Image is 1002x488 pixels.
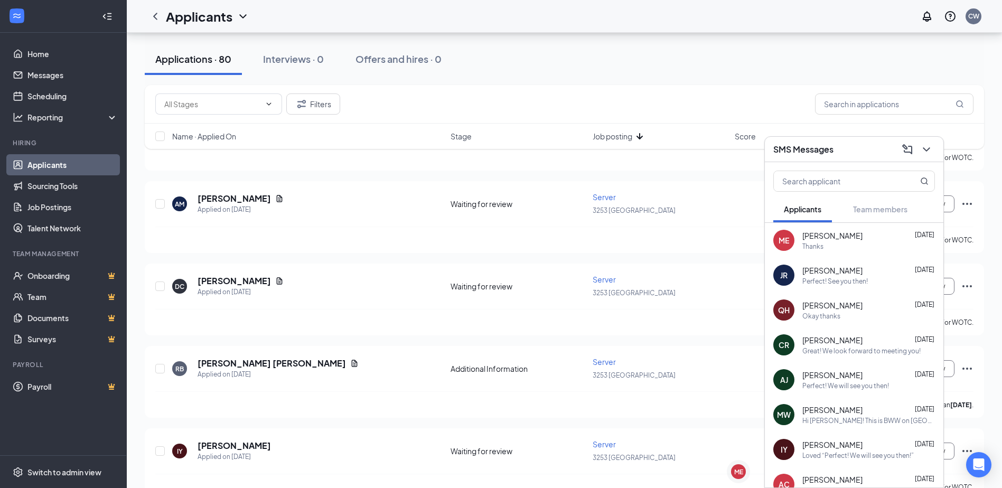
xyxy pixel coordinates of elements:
h5: [PERSON_NAME] [198,193,271,204]
a: Talent Network [27,218,118,239]
div: Additional Information [451,363,586,374]
span: Server [593,192,616,202]
svg: ChevronLeft [149,10,162,23]
div: IY [177,447,183,456]
div: ME [734,467,743,476]
span: [DATE] [915,301,934,308]
div: Hiring [13,138,116,147]
span: Server [593,275,616,284]
div: CR [779,340,789,350]
div: MW [777,409,791,420]
a: Scheduling [27,86,118,107]
span: [DATE] [915,440,934,448]
svg: Ellipses [961,362,973,375]
div: Perfect! See you then! [802,277,868,286]
div: RB [175,364,184,373]
span: 3253 [GEOGRAPHIC_DATA] [593,454,676,462]
svg: ArrowDown [633,130,646,143]
a: PayrollCrown [27,376,118,397]
span: Stage [451,131,472,142]
div: Great! We look forward to meeting you! [802,346,921,355]
span: Server [593,357,616,367]
div: Applied on [DATE] [198,369,359,380]
div: Waiting for review [451,281,586,292]
div: Interviews · 0 [263,52,324,65]
svg: WorkstreamLogo [12,11,22,21]
span: 3253 [GEOGRAPHIC_DATA] [593,207,676,214]
svg: Notifications [921,10,933,23]
span: [DATE] [915,335,934,343]
div: Applied on [DATE] [198,204,284,215]
span: [PERSON_NAME] [802,230,863,241]
div: Thanks [802,242,823,251]
span: [PERSON_NAME] [802,370,863,380]
h3: SMS Messages [773,144,834,155]
div: AJ [780,374,788,385]
div: ME [779,235,789,246]
span: Applicants [784,204,821,214]
a: Messages [27,64,118,86]
button: ChevronDown [918,141,935,158]
span: [DATE] [915,370,934,378]
svg: Document [275,277,284,285]
span: [PERSON_NAME] [802,439,863,450]
input: Search in applications [815,93,973,115]
a: TeamCrown [27,286,118,307]
h5: [PERSON_NAME] [198,440,271,452]
span: [PERSON_NAME] [802,405,863,415]
span: [PERSON_NAME] [802,265,863,276]
div: Reporting [27,112,118,123]
svg: Ellipses [961,198,973,210]
svg: Settings [13,467,23,477]
div: CW [968,12,979,21]
h5: [PERSON_NAME] [198,275,271,287]
svg: Collapse [102,11,113,22]
b: [DATE] [950,401,972,409]
svg: MagnifyingGlass [920,177,929,185]
div: Hi [PERSON_NAME]! This is BWW on [GEOGRAPHIC_DATA]. If you are still interested in the serving po... [802,416,935,425]
div: Loved “Perfect! We will see you then!” [802,451,914,460]
a: Home [27,43,118,64]
div: Okay thanks [802,312,840,321]
div: Open Intercom Messenger [966,452,991,477]
svg: Document [350,359,359,368]
span: Server [593,439,616,449]
a: Sourcing Tools [27,175,118,196]
div: Payroll [13,360,116,369]
div: Applied on [DATE] [198,287,284,297]
div: Waiting for review [451,446,586,456]
a: OnboardingCrown [27,265,118,286]
a: Job Postings [27,196,118,218]
button: Filter Filters [286,93,340,115]
div: IY [781,444,788,455]
h1: Applicants [166,7,232,25]
svg: Filter [295,98,308,110]
svg: ComposeMessage [901,143,914,156]
svg: Document [275,194,284,203]
div: Switch to admin view [27,467,101,477]
span: [DATE] [915,231,934,239]
svg: ChevronDown [920,143,933,156]
svg: Ellipses [961,445,973,457]
span: Team members [853,204,907,214]
svg: MagnifyingGlass [956,100,964,108]
input: Search applicant [774,171,899,191]
button: ComposeMessage [899,141,916,158]
div: QH [778,305,790,315]
span: [DATE] [915,266,934,274]
a: Applicants [27,154,118,175]
a: SurveysCrown [27,329,118,350]
div: JR [780,270,788,280]
span: [DATE] [915,475,934,483]
span: 3253 [GEOGRAPHIC_DATA] [593,289,676,297]
span: [PERSON_NAME] [802,474,863,485]
div: Team Management [13,249,116,258]
span: Name · Applied On [172,131,236,142]
svg: Analysis [13,112,23,123]
div: Applications · 80 [155,52,231,65]
svg: QuestionInfo [944,10,957,23]
div: Perfect! We will see you then! [802,381,889,390]
span: 3253 [GEOGRAPHIC_DATA] [593,371,676,379]
div: AM [175,200,184,209]
div: Applied on [DATE] [198,452,271,462]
